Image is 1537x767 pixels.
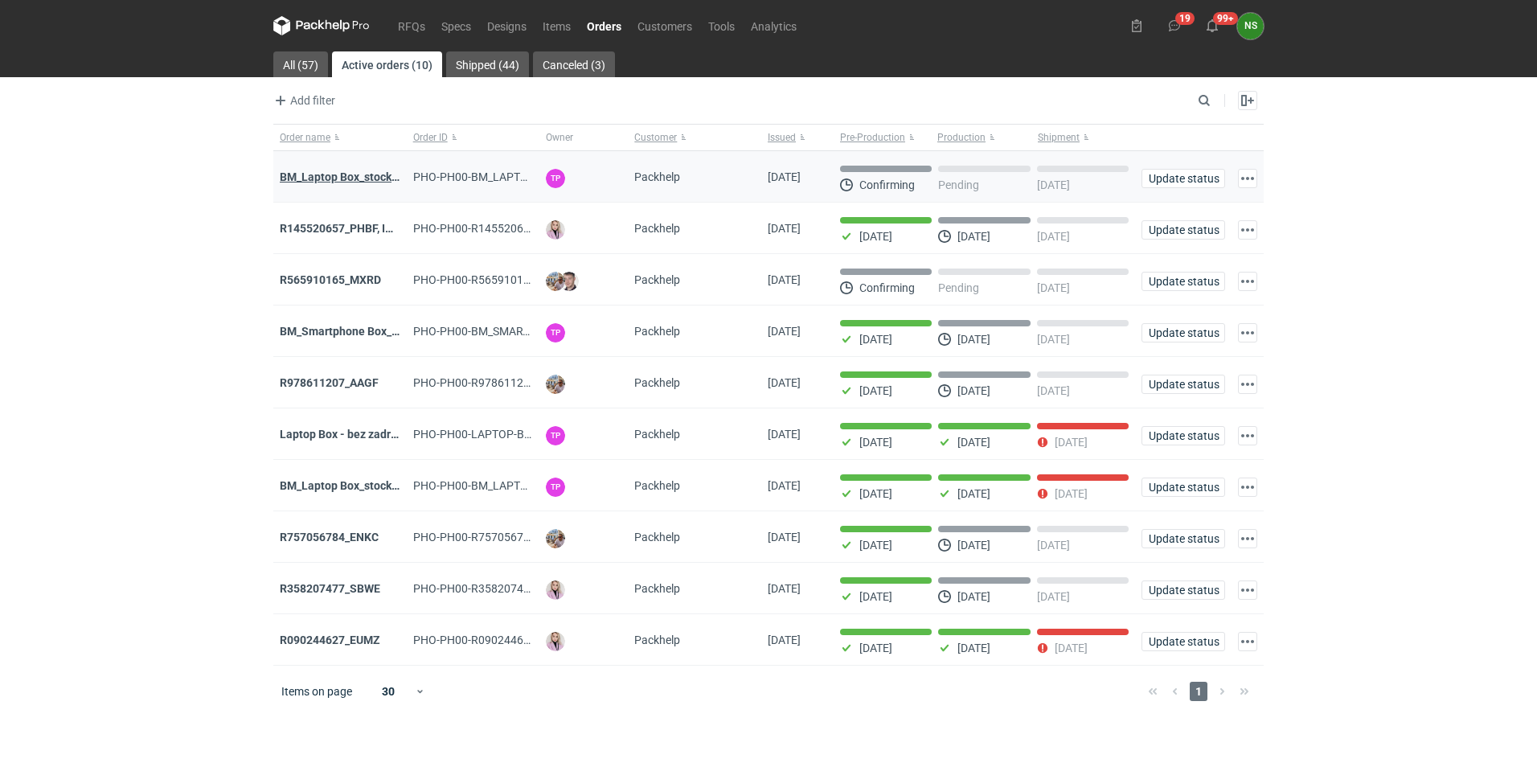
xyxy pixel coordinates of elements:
[413,479,619,492] span: PHO-PH00-BM_LAPTOP-BOX_STOCK_05
[413,428,677,441] span: PHO-PH00-LAPTOP-BOX---BEZ-ZADRUKU---STOCK-3
[1162,13,1187,39] button: 19
[859,230,892,243] p: [DATE]
[768,325,801,338] span: 08/09/2025
[1238,632,1257,651] button: Actions
[280,376,379,389] strong: R978611207_AAGF
[957,384,990,397] p: [DATE]
[280,170,409,183] a: BM_Laptop Box_stock_06
[1238,478,1257,497] button: Actions
[1141,272,1225,291] button: Update status
[634,131,677,144] span: Customer
[1055,487,1088,500] p: [DATE]
[1037,178,1070,191] p: [DATE]
[479,16,535,35] a: Designs
[413,131,448,144] span: Order ID
[1149,482,1218,493] span: Update status
[273,125,407,150] button: Order name
[937,131,986,144] span: Production
[281,683,352,699] span: Items on page
[629,16,700,35] a: Customers
[768,428,801,441] span: 04/09/2025
[332,51,442,77] a: Active orders (10)
[768,131,796,144] span: Issued
[390,16,433,35] a: RFQs
[1055,642,1088,654] p: [DATE]
[768,531,801,543] span: 03/09/2025
[768,582,801,595] span: 01/09/2025
[859,333,892,346] p: [DATE]
[938,281,979,294] p: Pending
[413,531,570,543] span: PHO-PH00-R757056784_ENKC
[546,580,565,600] img: Klaudia Wiśniewska
[280,634,380,646] a: R090244627_EUMZ
[859,281,915,294] p: Confirming
[433,16,479,35] a: Specs
[273,16,370,35] svg: Packhelp Pro
[546,375,565,394] img: Michał Palasek
[634,531,680,543] span: Packhelp
[1037,539,1070,552] p: [DATE]
[1237,13,1264,39] figcaption: NS
[1238,426,1257,445] button: Actions
[1199,13,1225,39] button: 99+
[957,333,990,346] p: [DATE]
[1149,533,1218,544] span: Update status
[957,539,990,552] p: [DATE]
[280,479,409,492] a: BM_Laptop Box_stock_05
[1149,276,1218,287] span: Update status
[413,170,619,183] span: PHO-PH00-BM_LAPTOP-BOX_STOCK_06
[270,91,336,110] button: Add filter
[1055,436,1088,449] p: [DATE]
[546,323,565,342] figcaption: TP
[1141,169,1225,188] button: Update status
[546,529,565,548] img: Michał Palasek
[859,384,892,397] p: [DATE]
[280,428,455,441] a: Laptop Box - bez zadruku - stock 3
[1238,272,1257,291] button: Actions
[1037,384,1070,397] p: [DATE]
[413,376,570,389] span: PHO-PH00-R978611207_AAGF
[634,222,680,235] span: Packhelp
[1149,173,1218,184] span: Update status
[1190,682,1207,701] span: 1
[280,325,437,338] a: BM_Smartphone Box_stock_06
[628,125,761,150] button: Customer
[634,376,680,389] span: Packhelp
[761,125,834,150] button: Issued
[768,634,801,646] span: 22/08/2025
[273,51,328,77] a: All (57)
[413,582,571,595] span: PHO-PH00-R358207477_SBWE
[859,642,892,654] p: [DATE]
[446,51,529,77] a: Shipped (44)
[768,273,801,286] span: 11/09/2025
[1141,375,1225,394] button: Update status
[1237,13,1264,39] div: Natalia Stępak
[957,230,990,243] p: [DATE]
[546,131,573,144] span: Owner
[743,16,805,35] a: Analytics
[1238,529,1257,548] button: Actions
[700,16,743,35] a: Tools
[934,125,1035,150] button: Production
[546,426,565,445] figcaption: TP
[1238,169,1257,188] button: Actions
[957,436,990,449] p: [DATE]
[634,634,680,646] span: Packhelp
[271,91,335,110] span: Add filter
[768,376,801,389] span: 05/09/2025
[1238,580,1257,600] button: Actions
[634,582,680,595] span: Packhelp
[768,479,801,492] span: 04/09/2025
[1149,327,1218,338] span: Update status
[280,531,379,543] strong: R757056784_ENKC
[579,16,629,35] a: Orders
[834,125,934,150] button: Pre-Production
[546,478,565,497] figcaption: TP
[280,222,407,235] a: R145520657_PHBF, IDBY
[533,51,615,77] a: Canceled (3)
[840,131,905,144] span: Pre-Production
[1037,230,1070,243] p: [DATE]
